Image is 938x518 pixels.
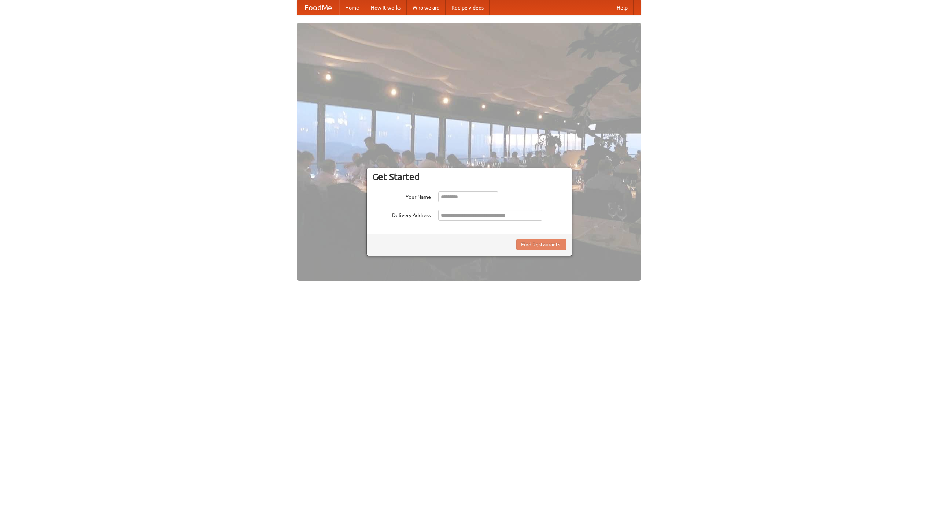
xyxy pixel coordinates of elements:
label: Your Name [372,191,431,201]
button: Find Restaurants! [516,239,566,250]
label: Delivery Address [372,210,431,219]
a: FoodMe [297,0,339,15]
a: Recipe videos [446,0,490,15]
a: Home [339,0,365,15]
a: Help [611,0,634,15]
h3: Get Started [372,171,566,182]
a: Who we are [407,0,446,15]
a: How it works [365,0,407,15]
